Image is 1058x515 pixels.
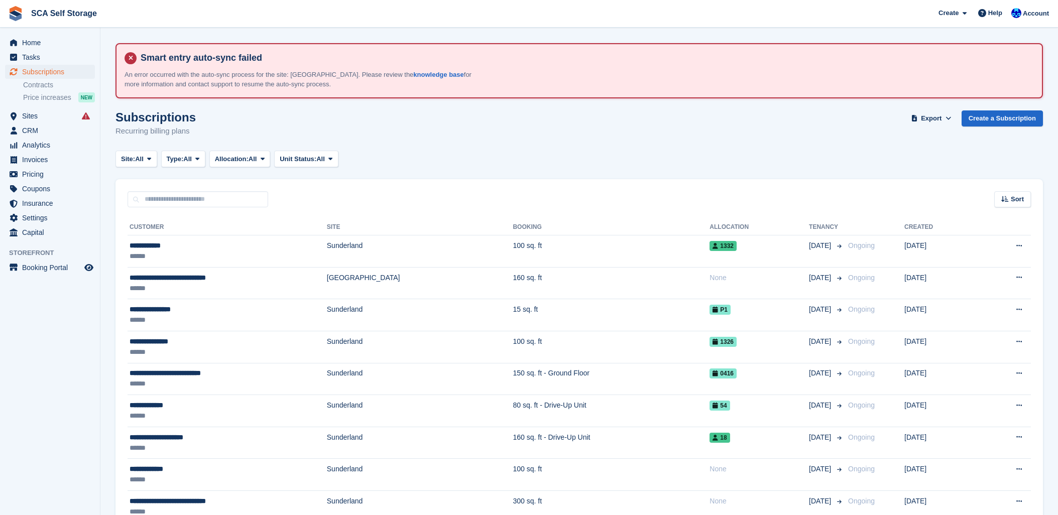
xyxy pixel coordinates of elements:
[22,225,82,239] span: Capital
[327,267,513,299] td: [GEOGRAPHIC_DATA]
[848,369,875,377] span: Ongoing
[27,5,101,22] a: SCA Self Storage
[280,154,316,164] span: Unit Status:
[327,235,513,268] td: Sunderland
[209,151,271,167] button: Allocation: All
[904,427,977,459] td: [DATE]
[22,211,82,225] span: Settings
[988,8,1002,18] span: Help
[23,92,95,103] a: Price increases NEW
[22,182,82,196] span: Coupons
[710,496,809,506] div: None
[135,154,144,164] span: All
[809,336,833,347] span: [DATE]
[909,110,954,127] button: Export
[904,363,977,395] td: [DATE]
[1011,194,1024,204] span: Sort
[710,433,730,443] span: 18
[327,459,513,491] td: Sunderland
[22,50,82,64] span: Tasks
[5,36,95,50] a: menu
[904,219,977,235] th: Created
[22,123,82,138] span: CRM
[904,395,977,427] td: [DATE]
[167,154,184,164] span: Type:
[809,432,833,443] span: [DATE]
[82,112,90,120] i: Smart entry sync failures have occurred
[938,8,959,18] span: Create
[274,151,338,167] button: Unit Status: All
[137,52,1034,64] h4: Smart entry auto-sync failed
[513,331,710,363] td: 100 sq. ft
[710,368,737,378] span: 0416
[513,267,710,299] td: 160 sq. ft
[513,459,710,491] td: 100 sq. ft
[5,123,95,138] a: menu
[183,154,192,164] span: All
[809,304,833,315] span: [DATE]
[22,261,82,275] span: Booking Portal
[125,70,476,89] p: An error occurred with the auto-sync process for the site: [GEOGRAPHIC_DATA]. Please review the f...
[9,248,100,258] span: Storefront
[413,71,463,78] a: knowledge base
[5,153,95,167] a: menu
[161,151,205,167] button: Type: All
[22,167,82,181] span: Pricing
[710,464,809,474] div: None
[115,125,196,137] p: Recurring billing plans
[710,241,737,251] span: 1332
[327,427,513,459] td: Sunderland
[22,65,82,79] span: Subscriptions
[904,459,977,491] td: [DATE]
[1023,9,1049,19] span: Account
[5,225,95,239] a: menu
[5,211,95,225] a: menu
[128,219,327,235] th: Customer
[83,262,95,274] a: Preview store
[5,261,95,275] a: menu
[327,395,513,427] td: Sunderland
[809,464,833,474] span: [DATE]
[904,235,977,268] td: [DATE]
[848,337,875,345] span: Ongoing
[316,154,325,164] span: All
[809,219,844,235] th: Tenancy
[809,400,833,411] span: [DATE]
[904,267,977,299] td: [DATE]
[1011,8,1021,18] img: Kelly Neesham
[22,36,82,50] span: Home
[5,196,95,210] a: menu
[5,167,95,181] a: menu
[710,337,737,347] span: 1326
[115,151,157,167] button: Site: All
[22,153,82,167] span: Invoices
[327,331,513,363] td: Sunderland
[848,401,875,409] span: Ongoing
[327,363,513,395] td: Sunderland
[513,427,710,459] td: 160 sq. ft - Drive-Up Unit
[710,273,809,283] div: None
[848,305,875,313] span: Ongoing
[215,154,249,164] span: Allocation:
[848,433,875,441] span: Ongoing
[121,154,135,164] span: Site:
[5,109,95,123] a: menu
[710,219,809,235] th: Allocation
[962,110,1043,127] a: Create a Subscription
[513,363,710,395] td: 150 sq. ft - Ground Floor
[921,113,942,123] span: Export
[513,235,710,268] td: 100 sq. ft
[22,196,82,210] span: Insurance
[809,496,833,506] span: [DATE]
[710,401,730,411] span: 54
[8,6,23,21] img: stora-icon-8386f47178a22dfd0bd8f6a31ec36ba5ce8667c1dd55bd0f319d3a0aa187defe.svg
[848,274,875,282] span: Ongoing
[848,241,875,249] span: Ongoing
[249,154,257,164] span: All
[327,299,513,331] td: Sunderland
[848,465,875,473] span: Ongoing
[904,299,977,331] td: [DATE]
[513,299,710,331] td: 15 sq. ft
[809,273,833,283] span: [DATE]
[513,219,710,235] th: Booking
